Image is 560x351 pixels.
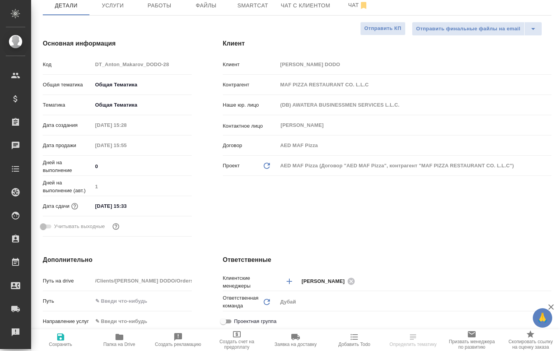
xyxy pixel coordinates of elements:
[280,272,299,291] button: Добавить менеджера
[47,1,85,11] span: Детали
[54,223,105,230] span: Учитывать выходные
[43,277,93,285] p: Путь на drive
[443,329,501,351] button: Призвать менеджера по развитию
[155,342,201,347] span: Создать рекламацию
[234,1,271,11] span: Smartcat
[43,142,93,149] p: Дата продажи
[93,98,192,112] div: Общая Тематика
[325,329,384,351] button: Добавить Todo
[43,179,93,195] p: Дней на выполнение (авт.)
[302,277,350,285] span: [PERSON_NAME]
[359,1,368,10] svg: Отписаться
[212,339,261,350] span: Создать счет на предоплату
[281,1,330,11] span: Чат с клиентом
[90,329,149,351] button: Папка на Drive
[364,24,401,33] span: Отправить КП
[278,295,551,309] div: Дубай
[223,81,278,89] p: Контрагент
[93,119,161,131] input: Пустое поле
[43,202,70,210] p: Дата сдачи
[93,295,192,307] input: ✎ Введи что-нибудь
[278,159,551,172] div: AED MAF Pizza (Договор "AED MAF Pizza", контрагент "MAF PIZZA RESTAURANT CO. L.L.C")
[207,329,266,351] button: Создать счет на предоплату
[412,22,542,36] div: split button
[533,308,552,328] button: 🙏
[223,101,278,109] p: Наше юр. лицо
[49,342,72,347] span: Сохранить
[338,342,370,347] span: Добавить Todo
[506,339,555,350] span: Скопировать ссылку на оценку заказа
[93,59,192,70] input: Пустое поле
[43,101,93,109] p: Тематика
[149,329,207,351] button: Создать рекламацию
[223,61,278,68] p: Клиент
[234,318,276,325] span: Проектная группа
[390,342,437,347] span: Определить тематику
[43,159,93,174] p: Дней на выполнение
[416,25,520,33] span: Отправить финальные файлы на email
[93,161,192,172] input: ✎ Введи что-нибудь
[278,59,551,70] input: Пустое поле
[223,294,262,310] p: Ответственная команда
[536,310,549,326] span: 🙏
[339,0,377,10] span: Чат
[384,329,443,351] button: Определить тематику
[360,22,406,35] button: Отправить КП
[223,274,278,290] p: Клиентские менеджеры
[275,342,317,347] span: Заявка на доставку
[223,255,551,265] h4: Ответственные
[31,329,90,351] button: Сохранить
[43,81,93,89] p: Общая тематика
[141,1,178,11] span: Работы
[43,121,93,129] p: Дата создания
[266,329,325,351] button: Заявка на доставку
[501,329,560,351] button: Скопировать ссылку на оценку заказа
[412,22,525,36] button: Отправить финальные файлы на email
[447,339,497,350] span: Призвать менеджера по развитию
[43,297,93,305] p: Путь
[547,281,549,282] button: Open
[278,140,551,151] input: Пустое поле
[93,140,161,151] input: Пустое поле
[43,255,192,265] h4: Дополнительно
[70,201,80,211] button: Если добавить услуги и заполнить их объемом, то дата рассчитается автоматически
[43,318,93,325] p: Направление услуг
[93,78,192,91] div: Общая Тематика
[278,79,551,90] input: Пустое поле
[302,276,358,286] div: [PERSON_NAME]
[95,318,182,325] div: ✎ Введи что-нибудь
[187,1,225,11] span: Файлы
[93,315,192,328] div: ✎ Введи что-нибудь
[223,122,278,130] p: Контактное лицо
[278,99,551,111] input: Пустое поле
[111,221,121,232] button: Выбери, если сб и вс нужно считать рабочими днями для выполнения заказа.
[93,181,192,192] input: Пустое поле
[94,1,131,11] span: Услуги
[43,39,192,48] h4: Основная информация
[93,200,161,212] input: ✎ Введи что-нибудь
[103,342,135,347] span: Папка на Drive
[43,61,93,68] p: Код
[223,162,240,170] p: Проект
[223,39,551,48] h4: Клиент
[93,275,192,286] input: Пустое поле
[223,142,278,149] p: Договор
